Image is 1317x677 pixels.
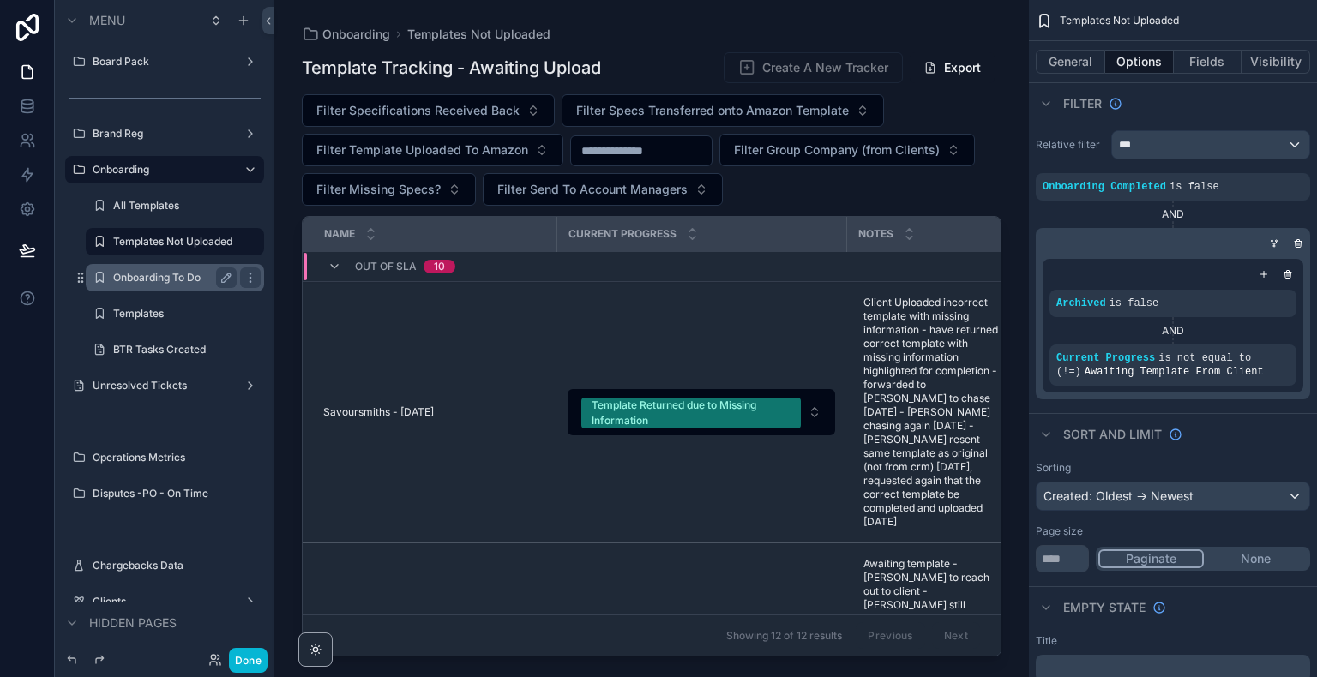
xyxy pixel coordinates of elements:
[1036,50,1105,74] button: General
[1174,50,1242,74] button: Fields
[1056,297,1106,309] span: Archived
[229,648,268,673] button: Done
[1056,352,1155,364] span: Current Progress
[93,127,237,141] label: Brand Reg
[1060,14,1179,27] span: Templates Not Uploaded
[93,163,230,177] label: Onboarding
[568,389,835,435] button: Select Button
[113,271,230,285] label: Onboarding To Do
[316,102,520,119] span: Filter Specifications Received Back
[1036,634,1057,648] label: Title
[1085,366,1264,378] span: Awaiting Template From Client
[113,199,261,213] label: All Templates
[1036,482,1310,511] button: Created: Oldest -> Newest
[324,227,355,241] span: Name
[113,343,261,356] label: BTR Tasks Created
[1105,50,1174,74] button: Options
[1036,207,1310,221] div: AND
[93,487,261,500] label: Disputes -PO - On Time
[497,181,688,198] span: Filter Send To Account Managers
[89,12,125,29] span: Menu
[302,56,601,80] h1: Template Tracking - Awaiting Upload
[858,227,893,241] span: Notes
[1170,181,1219,193] span: is false
[93,595,237,608] label: Clients
[719,134,975,166] button: Select Button
[857,289,1007,536] a: Client Uploaded incorrect template with missing information - have returned correct template with...
[113,235,254,249] label: Templates Not Uploaded
[407,26,550,43] a: Templates Not Uploaded
[1036,524,1083,538] label: Page size
[483,173,723,206] button: Select Button
[93,379,237,392] label: Unresolved Tickets
[1063,95,1102,112] span: Filter
[734,141,940,159] span: Filter Group Company (from Clients)
[355,260,417,273] span: Out of SLA
[89,614,177,632] span: Hidden pages
[302,173,476,206] button: Select Button
[113,307,261,321] label: Templates
[302,94,555,127] button: Select Button
[910,52,995,83] button: Export
[93,55,237,69] label: Board Pack
[316,181,441,198] span: Filter Missing Specs?
[322,26,390,43] span: Onboarding
[863,296,1000,529] span: Client Uploaded incorrect template with missing information - have returned correct template with...
[1063,599,1146,616] span: Empty state
[302,134,563,166] button: Select Button
[1204,549,1308,568] button: None
[1037,482,1309,510] div: Created: Oldest -> Newest
[726,629,842,643] span: Showing 12 of 12 results
[1063,426,1162,443] span: Sort And Limit
[323,405,434,419] span: Savoursmiths - [DATE]
[576,102,849,119] span: Filter Specs Transferred onto Amazon Template
[93,559,261,572] label: Chargebacks Data
[567,388,836,436] a: Select Button
[1110,297,1159,309] span: is false
[1043,181,1166,193] span: Onboarding Completed
[434,260,445,273] div: 10
[1036,461,1071,475] label: Sorting
[1036,138,1104,152] label: Relative filter
[316,141,528,159] span: Filter Template Uploaded To Amazon
[562,94,884,127] button: Select Button
[302,26,390,43] a: Onboarding
[592,398,791,428] div: Template Returned due to Missing Information
[568,227,677,241] span: Current Progress
[93,451,261,464] label: Operations Metrics
[1049,324,1296,338] div: AND
[1242,50,1310,74] button: Visibility
[1098,549,1204,568] button: Paginate
[323,405,546,419] a: Savoursmiths - [DATE]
